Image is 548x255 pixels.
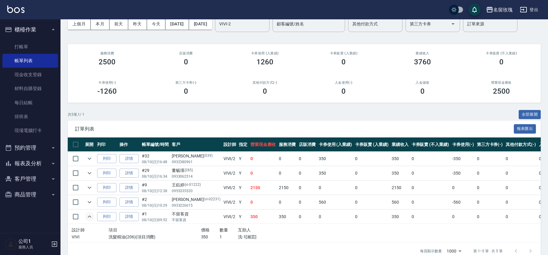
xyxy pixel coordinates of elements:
td: 0 [475,195,504,209]
p: 不留客資 [172,217,220,223]
p: (vi-01222) [184,182,201,188]
p: 共 5 筆, 1 / 1 [68,112,84,117]
td: VIVI /2 [222,181,238,195]
td: 0 [451,181,475,195]
p: 每頁顯示數量 [420,248,442,254]
td: 0 [410,210,451,224]
th: 其他付款方式(-) [504,137,537,152]
button: 報表匯出 [514,124,536,134]
a: 詳情 [119,198,139,207]
a: 材料自購登錄 [2,82,58,95]
button: 客戶管理 [2,171,58,187]
h2: 其他付款方式(-) [233,81,297,85]
h3: 1260 [256,58,273,66]
td: 0 [475,152,504,166]
p: 08/10 (日) 12:38 [142,188,169,194]
td: 0 [354,181,390,195]
th: 客戶 [170,137,222,152]
th: 服務消費 [277,137,297,152]
span: 訂單列表 [75,126,514,132]
td: 0 [354,152,390,166]
button: 登出 [517,4,541,15]
button: 前天 [109,18,128,30]
div: 名留玫瑰 [493,6,513,14]
td: -560 [451,195,475,209]
th: 列印 [96,137,118,152]
p: 0932380961 [172,159,220,165]
td: 0 [475,166,504,180]
h2: 營業現金應收 [469,81,533,85]
td: 0 [277,195,297,209]
span: 數量 [220,228,228,232]
td: 0 [317,181,354,195]
a: 詳情 [119,183,139,192]
td: 0 [249,152,277,166]
p: (285) [184,167,193,174]
td: 2150 [249,181,277,195]
td: 0 [277,152,297,166]
a: 每日結帳 [2,96,58,110]
td: #1 [140,210,170,224]
h3: 0 [499,58,504,66]
button: 列印 [97,212,116,221]
h3: 0 [263,87,267,95]
button: 列印 [97,183,116,192]
td: Y [237,195,249,209]
h2: 第三方卡券(-) [154,81,218,85]
td: 2150 [277,181,297,195]
td: #29 [140,166,170,180]
td: -350 [451,152,475,166]
td: 0 [504,210,537,224]
p: 350 [201,234,220,240]
td: 0 [504,166,537,180]
p: 洗髮精油(206)(項目消費) [109,234,201,240]
td: 350 [249,210,277,224]
p: (vi-02231) [204,196,220,203]
h2: 卡券使用(-) [75,81,139,85]
button: Open [448,19,458,29]
button: 列印 [97,154,116,163]
td: 0 [410,181,451,195]
td: Y [237,181,249,195]
td: VIVI /2 [222,166,238,180]
td: 0 [354,210,390,224]
a: 排班表 [2,110,58,124]
button: expand row [85,198,94,207]
h3: 服務消費 [75,51,139,55]
p: 0933226615 [172,203,220,208]
div: [PERSON_NAME] [172,196,220,203]
h2: 入金儲值 [390,81,455,85]
h3: -1260 [97,87,117,95]
button: 名留玫瑰 [484,4,515,16]
p: (039) [204,153,213,159]
td: 0 [317,210,354,224]
button: 報表及分析 [2,156,58,171]
button: 全部展開 [519,110,541,119]
td: 0 [475,181,504,195]
h3: 3760 [414,58,431,66]
button: 昨天 [128,18,147,30]
td: 0 [410,195,451,209]
th: 帳單編號/時間 [140,137,170,152]
td: 0 [277,166,297,180]
td: Y [237,210,249,224]
td: VIVI /2 [222,152,238,166]
h2: 卡券使用 (入業績) [233,51,297,55]
th: 操作 [118,137,140,152]
p: 洗-1[湘芸] [238,234,293,240]
td: 0 [249,195,277,209]
td: 0 [297,152,317,166]
p: 08/10 (日) 10:29 [142,203,169,208]
th: 店販消費 [297,137,317,152]
td: 0 [354,166,390,180]
button: [DATE] [189,18,212,30]
span: 設計師 [72,228,85,232]
button: 列印 [97,169,116,178]
td: #2 [140,195,170,209]
th: 卡券使用(-) [451,137,475,152]
p: 0955335520 [172,188,220,194]
th: 第三方卡券(-) [475,137,504,152]
span: 互助人 [238,228,251,232]
p: 0933062514 [172,174,220,179]
h2: 卡券販賣 (入業績) [312,51,376,55]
